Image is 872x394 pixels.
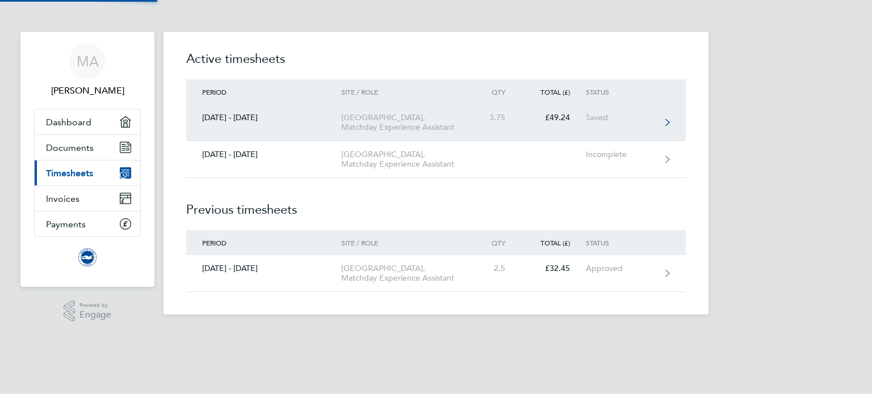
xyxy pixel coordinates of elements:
[34,248,141,266] a: Go to home page
[79,310,111,320] span: Engage
[471,113,521,122] div: 3.75
[186,178,686,230] h2: Previous timesheets
[34,43,141,98] a: MA[PERSON_NAME]
[341,264,471,283] div: [GEOGRAPHIC_DATA], Matchday Experience Assistant
[34,84,141,98] span: Marcel Adamkiewicz
[35,186,140,211] a: Invoices
[521,88,586,96] div: Total (£)
[79,300,111,310] span: Powered by
[46,219,86,230] span: Payments
[186,255,686,292] a: [DATE] - [DATE][GEOGRAPHIC_DATA], Matchday Experience Assistant2.5£32.45Approved
[35,211,140,236] a: Payments
[341,150,471,169] div: [GEOGRAPHIC_DATA], Matchday Experience Assistant
[471,264,521,273] div: 2.5
[46,168,93,179] span: Timesheets
[341,239,471,247] div: Site / Role
[78,248,97,266] img: brightonandhovealbion-logo-retina.png
[46,193,79,204] span: Invoices
[521,239,586,247] div: Total (£)
[586,264,656,273] div: Approved
[186,150,341,159] div: [DATE] - [DATE]
[46,117,91,128] span: Dashboard
[521,113,586,122] div: £49.24
[186,50,686,79] h2: Active timesheets
[586,88,656,96] div: Status
[202,87,227,96] span: Period
[46,142,94,153] span: Documents
[186,104,686,141] a: [DATE] - [DATE][GEOGRAPHIC_DATA], Matchday Experience Assistant3.75£49.24Saved
[586,239,656,247] div: Status
[471,239,521,247] div: Qty
[341,113,471,132] div: [GEOGRAPHIC_DATA], Matchday Experience Assistant
[35,135,140,160] a: Documents
[35,160,140,185] a: Timesheets
[586,150,656,159] div: Incomplete
[202,238,227,247] span: Period
[77,54,99,69] span: MA
[521,264,586,273] div: £32.45
[64,300,112,322] a: Powered byEngage
[186,264,341,273] div: [DATE] - [DATE]
[20,32,154,287] nav: Main navigation
[186,113,341,122] div: [DATE] - [DATE]
[186,141,686,178] a: [DATE] - [DATE][GEOGRAPHIC_DATA], Matchday Experience AssistantIncomplete
[35,109,140,134] a: Dashboard
[586,113,656,122] div: Saved
[341,88,471,96] div: Site / Role
[471,88,521,96] div: Qty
